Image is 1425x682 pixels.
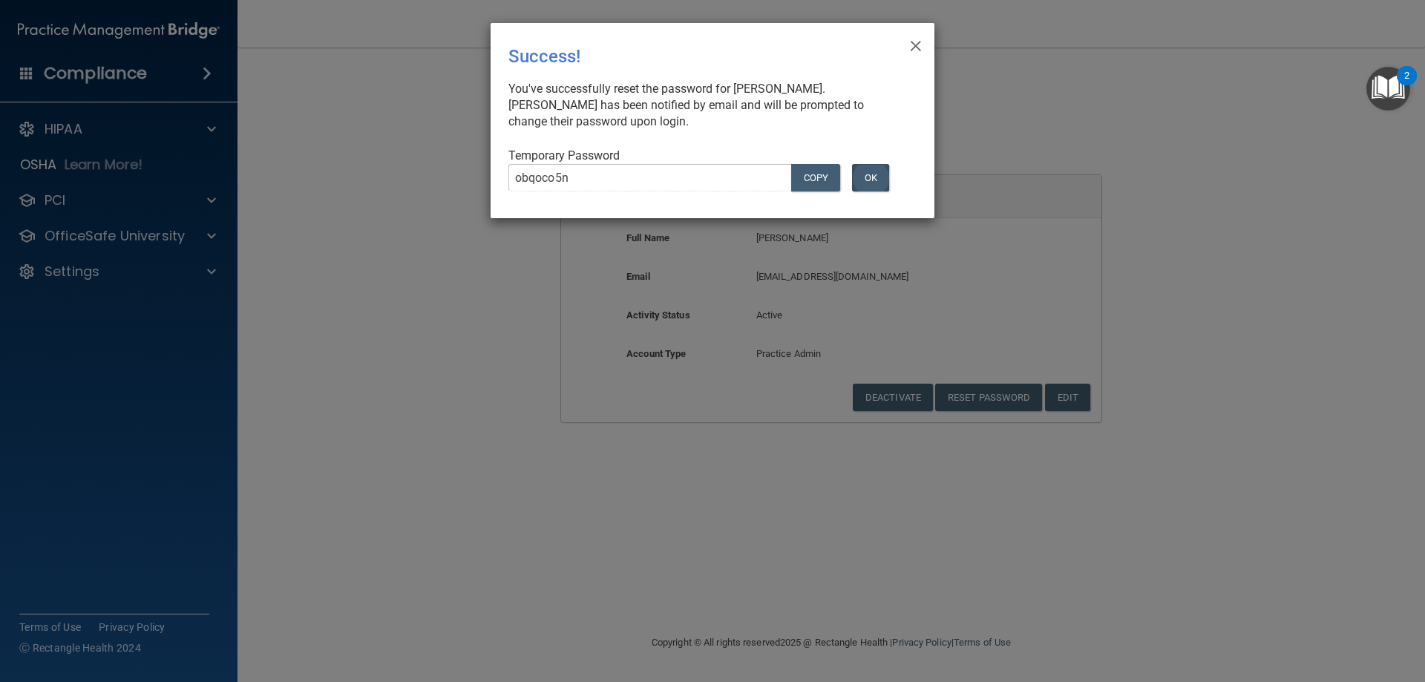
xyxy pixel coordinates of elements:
[791,164,840,191] button: COPY
[852,164,889,191] button: OK
[508,81,905,130] div: You've successfully reset the password for [PERSON_NAME]. [PERSON_NAME] has been notified by emai...
[1366,67,1410,111] button: Open Resource Center, 2 new notifications
[508,35,856,78] div: Success!
[909,29,923,59] span: ×
[1404,76,1409,95] div: 2
[508,148,620,163] span: Temporary Password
